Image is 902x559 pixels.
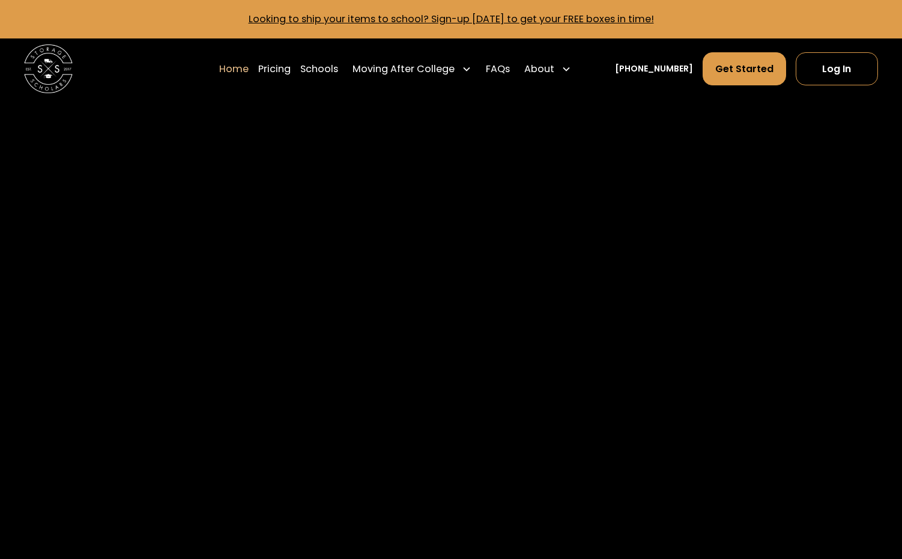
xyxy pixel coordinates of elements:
a: [PHONE_NUMBER] [615,63,693,75]
a: Home [219,52,249,85]
a: Looking to ship your items to school? Sign-up [DATE] to get your FREE boxes in time! [249,12,654,26]
img: Storage Scholars main logo [24,44,72,93]
div: About [524,62,554,76]
a: Schools [300,52,338,85]
a: FAQs [486,52,510,85]
a: Log In [796,52,878,85]
a: Pricing [258,52,291,85]
div: Moving After College [353,62,455,76]
a: Get Started [703,52,786,85]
